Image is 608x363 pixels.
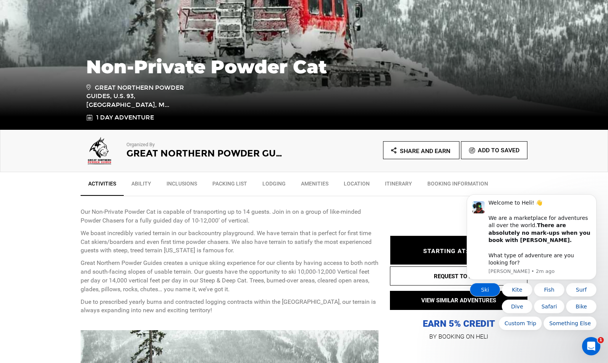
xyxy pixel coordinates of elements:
[400,147,450,155] span: Share and Earn
[390,266,527,286] button: REQUEST TO BOOK
[81,176,124,196] a: Activities
[205,176,255,195] a: Packing List
[293,176,336,195] a: Amenities
[81,259,378,294] p: Great Northern Powder Guides creates a unique skiing experience for our clients by having access ...
[124,176,159,195] a: Ability
[390,242,527,330] p: EARN 5% CREDIT
[126,148,283,158] h2: Great Northern Powder Guides
[420,176,496,195] a: BOOKING INFORMATION
[81,298,378,315] p: Due to prescribed yearly burns and contracted logging contracts within the [GEOGRAPHIC_DATA], our...
[455,143,608,342] iframe: Intercom notifications message
[377,176,420,195] a: Itinerary
[336,176,377,195] a: Location
[390,331,527,342] p: BY BOOKING ON HELI
[255,176,293,195] a: Lodging
[423,248,495,255] span: STARTING AT: USD650
[86,83,195,110] span: Great Northern Powder Guides, U.S. 93, [GEOGRAPHIC_DATA], M...
[81,229,378,255] p: We boast incredibly varied terrain in our backcountry playground. We have terrain that is perfect...
[159,176,205,195] a: Inclusions
[81,136,119,166] img: img_9a11ce2f5ad7871fe2c2ac744f5003f1.png
[96,113,154,122] span: 1 Day Adventure
[86,56,522,77] h1: Non-Private Powder Cat
[126,141,283,148] p: Organized By
[390,291,527,310] button: VIEW SIMILAR ADVENTURES
[582,337,600,355] iframe: Intercom live chat
[81,208,378,225] p: Our Non-Private Powder Cat is capable of transporting up to 14 guests. Join in on a group of like...
[598,337,604,343] span: 1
